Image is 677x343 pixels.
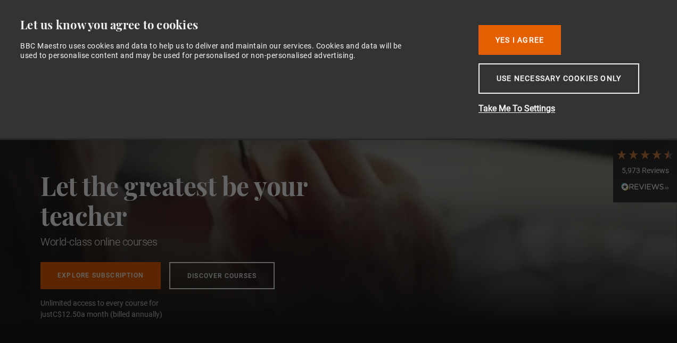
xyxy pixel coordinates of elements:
[20,17,462,32] div: Let us know you agree to cookies
[40,262,161,289] a: Explore Subscription
[40,234,354,249] h1: World-class online courses
[616,166,674,176] div: 5,973 Reviews
[478,63,639,94] button: Use necessary cookies only
[40,170,354,230] h2: Let the greatest be your teacher
[20,41,418,60] div: BBC Maestro uses cookies and data to help us to deliver and maintain our services. Cookies and da...
[616,149,674,160] div: 4.7 Stars
[478,102,649,115] button: Take Me To Settings
[478,25,561,55] button: Yes I Agree
[616,182,674,194] div: Read All Reviews
[613,141,677,202] div: 5,973 ReviewsRead All Reviews
[621,183,669,190] img: REVIEWS.io
[169,262,275,289] a: Discover Courses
